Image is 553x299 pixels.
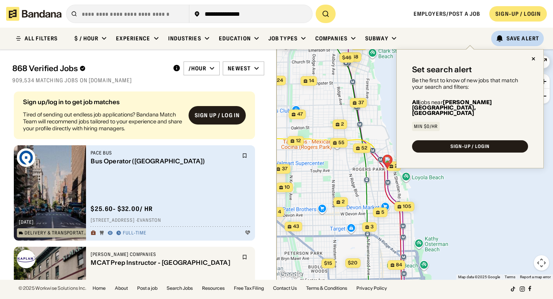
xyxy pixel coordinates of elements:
[414,10,480,17] a: Employers/Post a job
[285,184,290,191] span: 10
[371,224,374,230] span: 3
[137,286,157,291] a: Post a job
[395,163,398,169] span: 2
[273,286,297,291] a: Contact Us
[348,260,358,266] span: $20
[324,260,332,266] span: $15
[19,220,34,224] div: [DATE]
[189,65,207,72] div: /hour
[296,138,301,144] span: 12
[396,262,402,268] span: 84
[274,77,283,83] span: $24
[91,150,237,156] div: Pace Bus
[341,121,344,128] span: 2
[358,100,364,106] span: 37
[23,99,182,105] div: Sign up/log in to get job matches
[228,65,251,72] div: Newest
[6,7,61,21] img: Bandana logotype
[403,203,411,210] span: 105
[278,270,304,280] a: Open this area in Google Maps (opens a new window)
[18,286,86,291] div: © 2025 Workwise Solutions Inc.
[116,35,150,42] div: Experience
[12,77,264,84] div: 909,534 matching jobs on [DOMAIN_NAME]
[356,286,387,291] a: Privacy Policy
[342,55,351,60] span: $46
[412,77,528,90] div: Be the first to know of new jobs that match your search and filters:
[505,275,515,279] a: Terms (opens in new tab)
[17,148,35,167] img: Pace Bus logo
[315,35,348,42] div: Companies
[278,270,304,280] img: Google
[25,36,58,41] div: ALL FILTERS
[167,286,193,291] a: Search Jobs
[534,255,549,271] button: Map camera controls
[520,275,551,279] a: Report a map error
[412,100,528,116] div: jobs near
[168,35,201,42] div: Industries
[309,78,314,84] span: 14
[12,64,167,73] div: 868 Verified Jobs
[338,140,344,146] span: 55
[12,88,264,280] div: grid
[115,286,128,291] a: About
[91,259,237,266] div: MCAT Prep Instructor - [GEOGRAPHIC_DATA]
[495,10,541,17] div: SIGN-UP / LOGIN
[507,35,539,42] div: Save Alert
[412,65,472,74] div: Set search alert
[91,218,250,224] div: [STREET_ADDRESS] · Evanston
[278,209,281,215] span: 4
[93,286,106,291] a: Home
[23,111,182,132] div: Tired of sending out endless job applications? Bandana Match Team will recommend jobs tailored to...
[91,251,237,257] div: [PERSON_NAME] Companies
[25,231,87,235] div: Delivery & Transportation
[17,250,35,268] img: Kaplan Companies logo
[293,223,299,230] span: 43
[123,230,146,236] div: Full-time
[234,286,264,291] a: Free Tax Filing
[412,99,492,116] b: [PERSON_NAME][GEOGRAPHIC_DATA], [GEOGRAPHIC_DATA]
[361,145,368,151] span: 52
[268,35,298,42] div: Job Types
[91,205,153,213] div: $ 25.60 - $32.00 / hr
[450,144,490,149] div: SIGN-UP / LOGIN
[342,199,345,205] span: 2
[195,112,240,119] div: Sign up / Log in
[75,35,98,42] div: $ / hour
[365,35,388,42] div: Subway
[306,286,347,291] a: Terms & Conditions
[412,99,419,106] b: All
[458,275,500,279] span: Map data ©2025 Google
[91,158,237,165] div: Bus Operator ([GEOGRAPHIC_DATA])
[381,209,384,216] span: 5
[202,286,225,291] a: Resources
[219,35,251,42] div: Education
[297,111,303,118] span: 47
[282,166,288,172] span: 37
[414,124,438,129] div: Min $0/hr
